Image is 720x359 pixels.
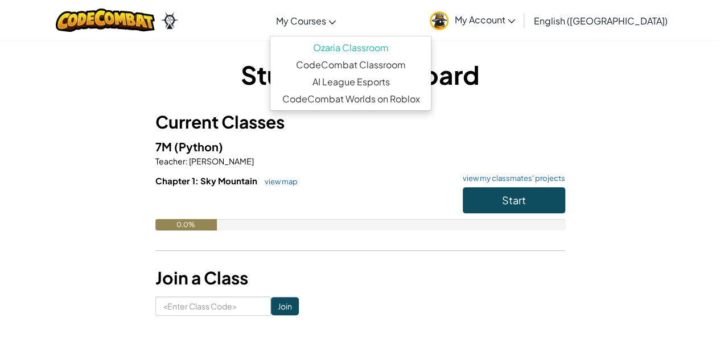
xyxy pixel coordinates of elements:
a: CodeCombat Classroom [270,56,431,73]
span: (Python) [174,139,223,154]
span: Teacher [155,156,186,166]
input: <Enter Class Code> [155,296,271,316]
span: Chapter 1: Sky Mountain [155,175,259,186]
a: view map [259,177,298,186]
img: Ozaria [161,12,179,29]
span: 7M [155,139,174,154]
a: view my classmates' projects [457,175,565,182]
a: Ozaria Classroom [270,39,431,56]
button: Start [463,187,565,213]
a: CodeCombat Worlds on Roblox [270,90,431,108]
span: Start [502,193,526,207]
a: English ([GEOGRAPHIC_DATA]) [528,5,673,36]
img: CodeCombat logo [56,9,155,32]
div: 0.0% [155,219,217,230]
h3: Join a Class [155,265,565,291]
span: : [186,156,188,166]
input: Join [271,297,299,315]
h3: Current Classes [155,109,565,135]
span: My Account [454,14,515,26]
a: AI League Esports [270,73,431,90]
span: [PERSON_NAME] [188,156,254,166]
a: My Account [424,2,521,38]
span: English ([GEOGRAPHIC_DATA]) [533,15,667,27]
img: avatar [430,11,449,30]
a: My Courses [270,5,342,36]
h1: Student Dashboard [155,57,565,92]
span: My Courses [275,15,326,27]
